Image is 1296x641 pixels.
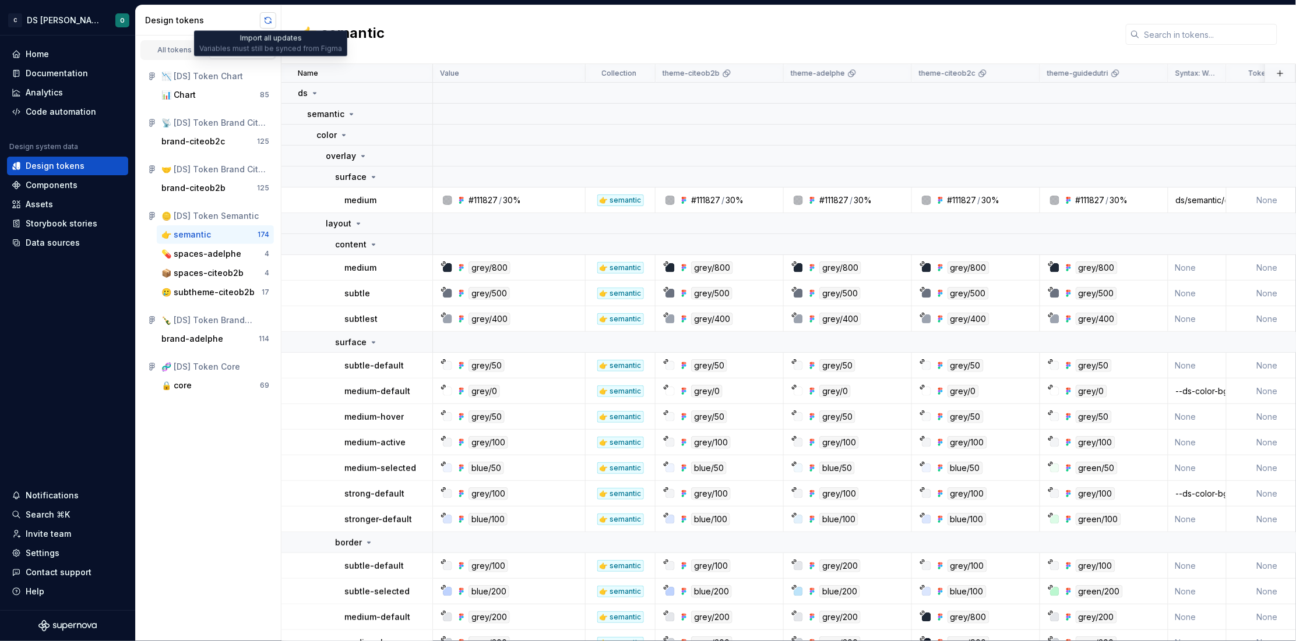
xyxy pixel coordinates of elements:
div: grey/50 [819,359,855,372]
p: strong-default [344,488,404,500]
p: subtle [344,288,370,299]
div: Contact support [26,566,91,578]
a: Documentation [7,64,128,83]
div: grey/500 [691,287,732,300]
div: 👉 semantic [597,385,644,397]
td: None [1168,404,1227,430]
div: 4 [265,249,269,258]
p: medium [344,262,376,274]
div: Components [26,179,78,191]
div: 📉 [DS] Token Chart [161,70,269,82]
button: 🔒 core69 [157,376,274,395]
div: brand-adelphe [161,333,223,345]
p: Syntax: Web [1175,69,1217,78]
div: 🔒 core [161,380,192,391]
div: / [721,194,724,206]
div: blue/200 [469,585,509,598]
div: 👉 semantic [597,611,644,623]
div: 174 [258,230,269,239]
div: grey/50 [691,359,727,372]
p: border [335,537,362,548]
div: 🧬 [DS] Token Core [161,361,269,373]
td: None [1168,455,1227,481]
div: blue/100 [691,513,730,526]
input: Search in tokens... [1140,24,1277,45]
td: None [1168,353,1227,378]
div: grey/100 [1076,559,1115,572]
p: surface [335,337,367,348]
p: Value [440,69,459,78]
div: 📡 [DS] Token Brand Citeo B2C [161,117,269,129]
button: Help [7,582,128,601]
div: grey/400 [819,313,861,325]
h2: 👉 semantic [300,24,385,45]
div: blue/50 [691,462,727,474]
div: All tokens [146,45,204,55]
a: Invite team [7,525,128,543]
div: 👉 semantic [597,411,644,423]
p: Collection [602,69,637,78]
a: brand-adelphe114 [157,330,274,348]
a: Data sources [7,233,128,252]
div: grey/100 [691,487,731,500]
div: Import all updates [194,31,347,56]
button: 👉 semantic174 [157,225,274,244]
div: 👉 semantic [597,462,644,474]
div: #111827 [819,194,848,206]
div: grey/200 [819,611,861,624]
p: medium-selected [344,462,416,474]
div: 👉 semantic [597,560,644,572]
div: DS [PERSON_NAME] [27,15,101,26]
div: 30% [1110,194,1128,206]
p: subtle-default [344,360,404,371]
div: Design tokens [145,15,260,26]
div: Assets [26,199,53,210]
a: Assets [7,195,128,214]
div: 85 [260,90,269,100]
button: 💊 spaces-adelphe4 [157,245,274,263]
div: 125 [257,183,269,193]
div: ds/semantic/color/overlay [1169,194,1225,206]
td: None [1168,604,1227,630]
div: Help [26,586,44,597]
div: #111827 [948,194,977,206]
td: None [1168,255,1227,281]
p: content [335,239,367,250]
div: 4 [265,268,269,278]
div: grey/200 [1076,611,1117,624]
div: 🤝 [DS] Token Brand Citeo B2B [161,164,269,175]
p: subtlest [344,313,378,325]
div: 🍾 [DS] Token Brand Adelphe [161,314,269,326]
div: blue/100 [948,513,987,526]
div: 30% [503,194,521,206]
div: grey/100 [469,487,508,500]
p: semantic [307,108,344,120]
div: grey/500 [469,287,510,300]
a: Components [7,176,128,194]
button: Notifications [7,486,128,505]
div: Analytics [26,87,63,98]
div: grey/50 [1076,410,1112,423]
div: Variables must still be synced from Figma [199,44,342,54]
button: Contact support [7,563,128,582]
button: 🥲 subtheme-citeob2b17 [157,283,274,302]
div: grey/500 [1076,287,1117,300]
div: Code automation [26,106,96,118]
div: grey/100 [691,559,731,572]
a: Supernova Logo [38,620,97,632]
p: theme-guidedutri [1047,69,1108,78]
a: Settings [7,544,128,562]
div: grey/0 [819,385,851,398]
a: Storybook stories [7,214,128,233]
div: grey/100 [948,559,987,572]
div: brand-citeob2c [161,136,225,147]
div: 💊 spaces-adelphe [161,248,241,260]
div: grey/200 [469,611,510,624]
div: grey/400 [691,313,733,325]
td: None [1168,281,1227,306]
div: --ds-color-bg-layout [1169,488,1225,500]
p: medium-active [344,437,406,448]
div: 17 [262,288,269,297]
div: Search ⌘K [26,509,70,520]
button: 📊 Chart85 [157,86,274,104]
